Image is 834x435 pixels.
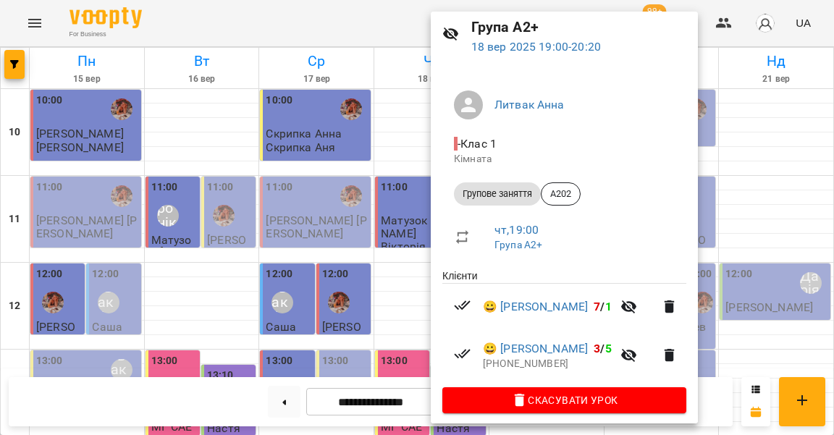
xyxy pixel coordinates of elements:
span: 5 [605,342,612,355]
p: [PHONE_NUMBER] [483,357,612,371]
span: A202 [542,187,580,200]
b: / [594,342,611,355]
a: 😀 [PERSON_NAME] [483,298,588,316]
p: Кімната [454,152,675,166]
b: / [594,300,611,313]
span: 3 [594,342,600,355]
a: чт , 19:00 [494,223,539,237]
a: Група А2+ [494,239,542,250]
span: Скасувати Урок [454,392,675,409]
svg: Візит сплачено [454,297,471,314]
span: 7 [594,300,600,313]
span: - Клас 1 [454,137,500,151]
a: 18 вер 2025 19:00-20:20 [471,40,601,54]
a: Литвак Анна [494,98,565,111]
span: 1 [605,300,612,313]
ul: Клієнти [442,269,686,387]
svg: Візит сплачено [454,345,471,363]
button: Скасувати Урок [442,387,686,413]
h6: Група А2+ [471,16,687,38]
span: Групове заняття [454,187,541,200]
a: 😀 [PERSON_NAME] [483,340,588,358]
div: A202 [541,182,581,206]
